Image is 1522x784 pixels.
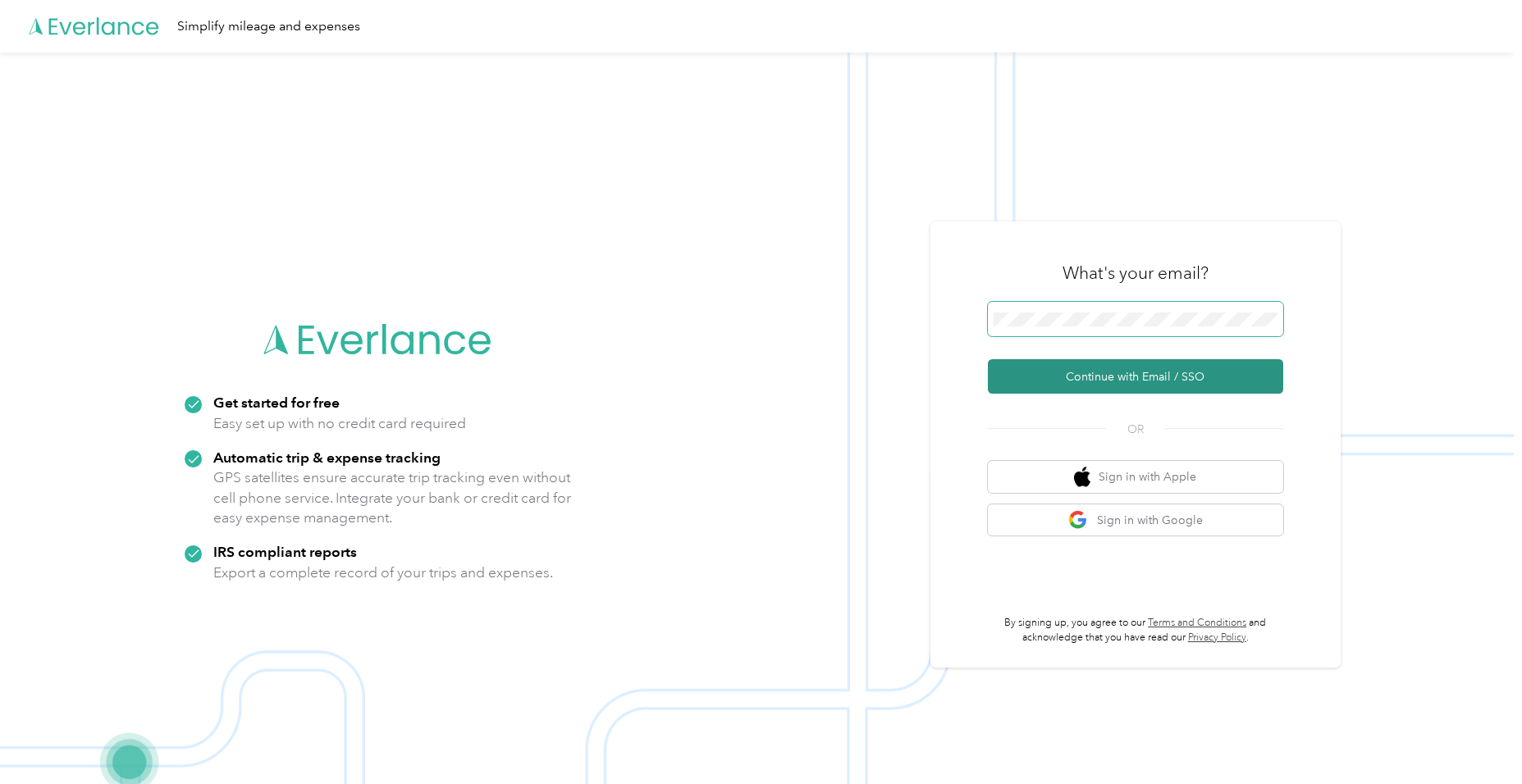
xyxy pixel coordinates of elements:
[213,467,572,528] p: GPS satellites ensure accurate trip tracking even without cell phone service. Integrate your bank...
[988,461,1283,493] button: apple logoSign in with Apple
[1188,631,1246,644] a: Privacy Policy
[213,543,357,560] strong: IRS compliant reports
[1068,510,1089,531] img: google logo
[1063,262,1209,285] h3: What's your email?
[213,413,466,434] p: Easy set up with no credit card required
[213,449,441,466] strong: Automatic trip & expense tracking
[988,616,1283,645] p: By signing up, you agree to our and acknowledge that you have read our .
[177,16,360,37] div: Simplify mileage and expenses
[1107,421,1164,438] span: OR
[988,504,1283,536] button: google logoSign in with Google
[1074,467,1090,487] img: apple logo
[1148,617,1246,629] a: Terms and Conditions
[213,563,553,583] p: Export a complete record of your trips and expenses.
[988,359,1283,394] button: Continue with Email / SSO
[213,394,340,411] strong: Get started for free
